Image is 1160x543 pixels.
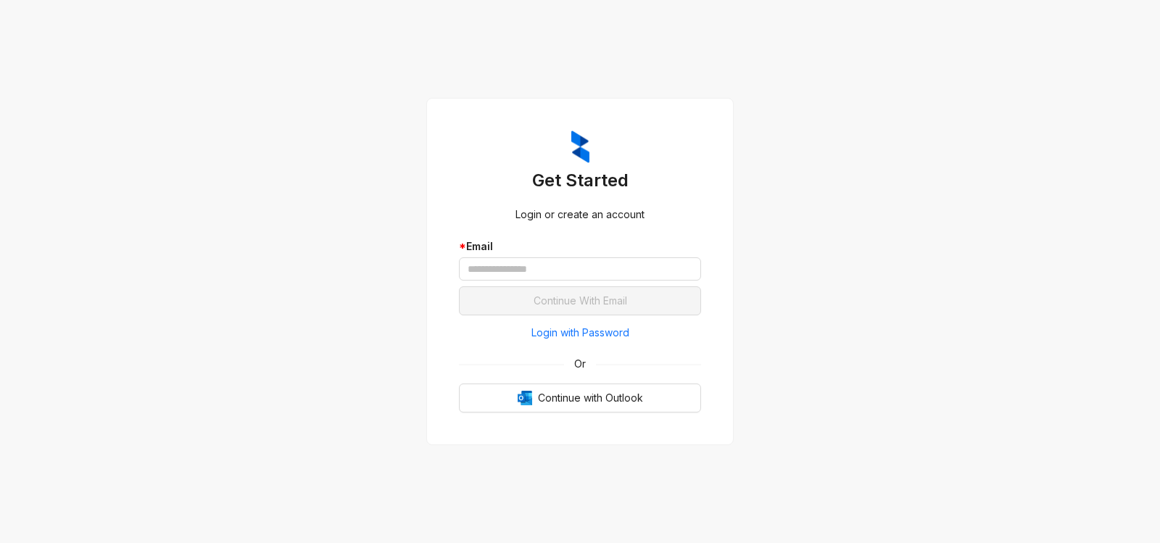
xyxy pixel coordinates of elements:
img: ZumaIcon [571,130,589,164]
span: Or [564,356,596,372]
div: Email [459,239,701,254]
button: OutlookContinue with Outlook [459,384,701,413]
button: Continue With Email [459,286,701,315]
span: Continue with Outlook [538,390,643,406]
img: Outlook [518,391,532,405]
span: Login with Password [531,325,629,341]
div: Login or create an account [459,207,701,223]
h3: Get Started [459,169,701,192]
button: Login with Password [459,321,701,344]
